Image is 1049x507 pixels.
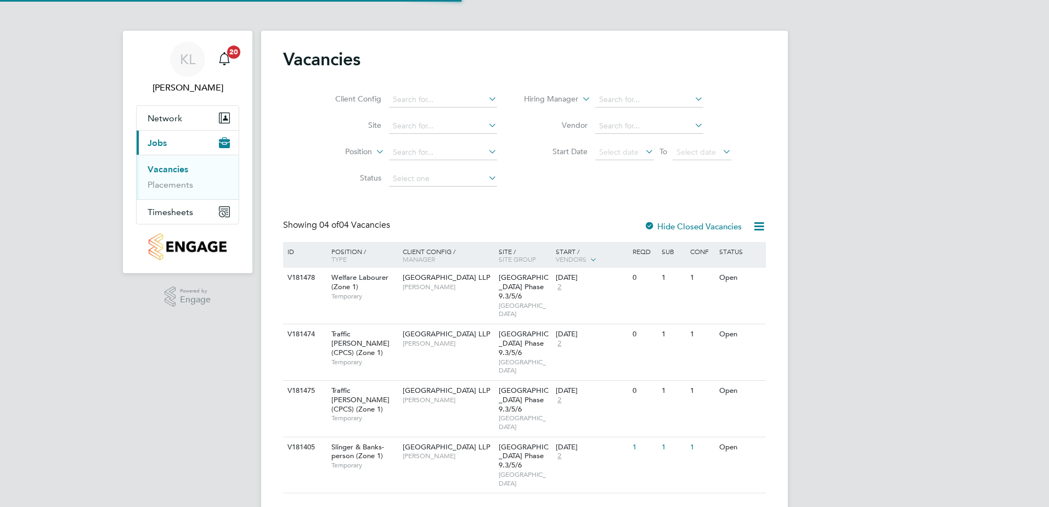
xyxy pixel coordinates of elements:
span: 2 [556,339,563,348]
div: [DATE] [556,386,627,396]
span: [GEOGRAPHIC_DATA] Phase 9.3/5/6 [499,273,549,301]
span: Kristoffer Lee [136,81,239,94]
div: [DATE] [556,443,627,452]
span: [PERSON_NAME] [403,283,493,291]
div: 1 [630,437,658,458]
a: KL[PERSON_NAME] [136,42,239,94]
span: [GEOGRAPHIC_DATA] [499,358,551,375]
span: [GEOGRAPHIC_DATA] Phase 9.3/5/6 [499,442,549,470]
button: Network [137,106,239,130]
label: Hide Closed Vacancies [644,221,742,232]
span: Select date [676,147,716,157]
div: [DATE] [556,273,627,283]
span: [PERSON_NAME] [403,339,493,348]
span: Manager [403,255,435,263]
nav: Main navigation [123,31,252,273]
span: 2 [556,452,563,461]
input: Search for... [595,92,703,108]
a: Vacancies [148,164,188,174]
div: Open [717,268,764,288]
span: 2 [556,396,563,405]
div: 1 [659,324,687,345]
span: [PERSON_NAME] [403,396,493,404]
span: [GEOGRAPHIC_DATA] Phase 9.3/5/6 [499,329,549,357]
button: Timesheets [137,200,239,224]
div: Conf [687,242,716,261]
span: Type [331,255,347,263]
div: 0 [630,324,658,345]
span: Traffic [PERSON_NAME] (CPCS) (Zone 1) [331,386,390,414]
span: 20 [227,46,240,59]
label: Hiring Manager [515,94,578,105]
span: Vendors [556,255,586,263]
span: Powered by [180,286,211,296]
span: 2 [556,283,563,292]
div: 0 [630,268,658,288]
div: 1 [687,268,716,288]
div: 1 [659,381,687,401]
span: Timesheets [148,207,193,217]
input: Search for... [595,119,703,134]
div: Sub [659,242,687,261]
label: Site [318,120,381,130]
div: Showing [283,219,392,231]
div: V181475 [285,381,323,401]
div: V181405 [285,437,323,458]
span: Engage [180,295,211,305]
div: ID [285,242,323,261]
div: Reqd [630,242,658,261]
span: Temporary [331,461,397,470]
span: To [656,144,670,159]
div: Start / [553,242,630,269]
span: Temporary [331,414,397,422]
div: Jobs [137,155,239,199]
h2: Vacancies [283,48,360,70]
div: Status [717,242,764,261]
span: [GEOGRAPHIC_DATA] LLP [403,386,490,395]
input: Search for... [389,92,497,108]
span: KL [180,52,195,66]
input: Search for... [389,119,497,134]
a: Placements [148,179,193,190]
div: 1 [687,324,716,345]
label: Start Date [524,147,588,156]
div: 1 [659,268,687,288]
div: 1 [687,381,716,401]
div: Site / [496,242,554,268]
label: Position [309,147,372,157]
div: 1 [659,437,687,458]
span: Temporary [331,292,397,301]
span: [GEOGRAPHIC_DATA] LLP [403,442,490,452]
div: 0 [630,381,658,401]
a: Go to home page [136,233,239,260]
label: Client Config [318,94,381,104]
div: Open [717,324,764,345]
span: 04 of [319,219,339,230]
span: Traffic [PERSON_NAME] (CPCS) (Zone 1) [331,329,390,357]
label: Status [318,173,381,183]
div: Open [717,437,764,458]
span: [GEOGRAPHIC_DATA] LLP [403,329,490,339]
span: Select date [599,147,639,157]
label: Vendor [524,120,588,130]
span: [GEOGRAPHIC_DATA] Phase 9.3/5/6 [499,386,549,414]
div: Position / [323,242,400,268]
span: Jobs [148,138,167,148]
span: [PERSON_NAME] [403,452,493,460]
span: [GEOGRAPHIC_DATA] [499,414,551,431]
input: Select one [389,171,497,187]
span: Welfare Labourer (Zone 1) [331,273,388,291]
div: [DATE] [556,330,627,339]
button: Jobs [137,131,239,155]
div: Open [717,381,764,401]
a: Powered byEngage [165,286,211,307]
span: Network [148,113,182,123]
span: [GEOGRAPHIC_DATA] LLP [403,273,490,282]
span: Site Group [499,255,536,263]
img: countryside-properties-logo-retina.png [149,233,226,260]
div: V181474 [285,324,323,345]
div: Client Config / [400,242,496,268]
span: Temporary [331,358,397,367]
span: [GEOGRAPHIC_DATA] [499,470,551,487]
div: 1 [687,437,716,458]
